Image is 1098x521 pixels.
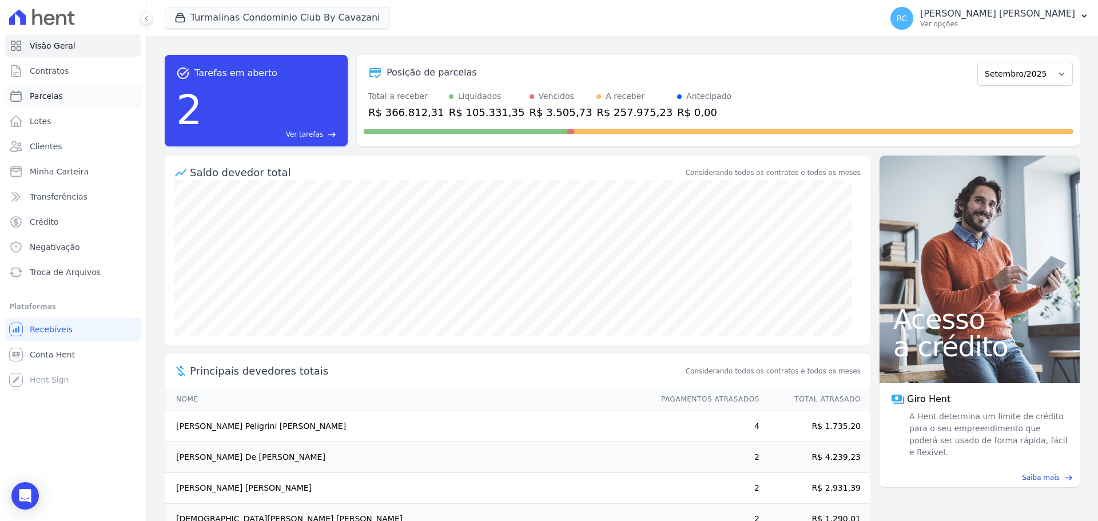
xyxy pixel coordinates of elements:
[30,40,75,51] span: Visão Geral
[11,482,39,510] div: Open Intercom Messenger
[30,116,51,127] span: Lotes
[5,135,141,158] a: Clientes
[596,105,673,120] div: R$ 257.975,23
[1064,474,1073,482] span: east
[176,80,202,140] div: 2
[30,90,63,102] span: Parcelas
[5,236,141,258] a: Negativação
[368,105,444,120] div: R$ 366.812,31
[165,388,650,411] th: Nome
[368,90,444,102] div: Total a receber
[893,333,1066,360] span: a crédito
[387,66,477,79] div: Posição de parcelas
[5,85,141,108] a: Parcelas
[760,442,870,473] td: R$ 4.239,23
[165,473,650,504] td: [PERSON_NAME] [PERSON_NAME]
[449,105,525,120] div: R$ 105.331,35
[165,7,390,29] button: Turmalinas Condominio Club By Cavazani
[886,472,1073,483] a: Saiba mais east
[30,216,59,228] span: Crédito
[165,442,650,473] td: [PERSON_NAME] De [PERSON_NAME]
[650,442,760,473] td: 2
[286,129,323,140] span: Ver tarefas
[190,363,683,379] span: Principais devedores totais
[539,90,574,102] div: Vencidos
[5,34,141,57] a: Visão Geral
[5,160,141,183] a: Minha Carteira
[30,191,87,202] span: Transferências
[30,241,80,253] span: Negativação
[5,210,141,233] a: Crédito
[176,66,190,80] span: task_alt
[650,411,760,442] td: 4
[686,90,731,102] div: Antecipado
[897,14,908,22] span: RC
[5,261,141,284] a: Troca de Arquivos
[650,388,760,411] th: Pagamentos Atrasados
[5,185,141,208] a: Transferências
[907,411,1068,459] span: A Hent determina um limite de crédito para o seu empreendimento que poderá ser usado de forma ráp...
[677,105,731,120] div: R$ 0,00
[907,392,950,406] span: Giro Hent
[5,318,141,341] a: Recebíveis
[686,168,861,178] div: Considerando todos os contratos e todos os meses
[194,66,277,80] span: Tarefas em aberto
[30,141,62,152] span: Clientes
[328,130,336,139] span: east
[30,349,75,360] span: Conta Hent
[5,343,141,366] a: Conta Hent
[650,473,760,504] td: 2
[207,129,336,140] a: Ver tarefas east
[893,305,1066,333] span: Acesso
[881,2,1098,34] button: RC [PERSON_NAME] [PERSON_NAME] Ver opções
[30,267,101,278] span: Troca de Arquivos
[1022,472,1060,483] span: Saiba mais
[190,165,683,180] div: Saldo devedor total
[9,300,137,313] div: Plataformas
[606,90,645,102] div: A receber
[920,8,1075,19] p: [PERSON_NAME] [PERSON_NAME]
[686,366,861,376] span: Considerando todos os contratos e todos os meses
[760,473,870,504] td: R$ 2.931,39
[760,411,870,442] td: R$ 1.735,20
[30,324,73,335] span: Recebíveis
[30,166,89,177] span: Minha Carteira
[920,19,1075,29] p: Ver opções
[5,110,141,133] a: Lotes
[458,90,502,102] div: Liquidados
[760,388,870,411] th: Total Atrasado
[30,65,69,77] span: Contratos
[5,59,141,82] a: Contratos
[530,105,592,120] div: R$ 3.505,73
[165,411,650,442] td: [PERSON_NAME] Peligrini [PERSON_NAME]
